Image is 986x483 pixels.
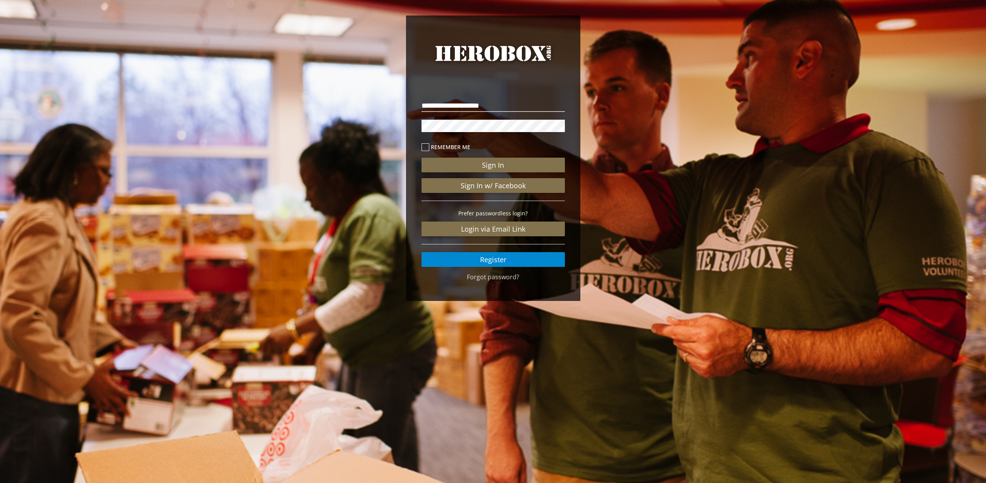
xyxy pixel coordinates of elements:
[467,273,519,281] a: Forgot password?
[422,222,565,236] a: Login via Email Link
[422,143,565,151] label: Remember me
[422,252,565,267] a: Register
[422,178,565,193] a: Sign In w/ Facebook
[422,43,565,78] a: HeroBox
[422,158,565,172] button: Sign In
[422,209,565,218] p: Prefer passwordless login?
